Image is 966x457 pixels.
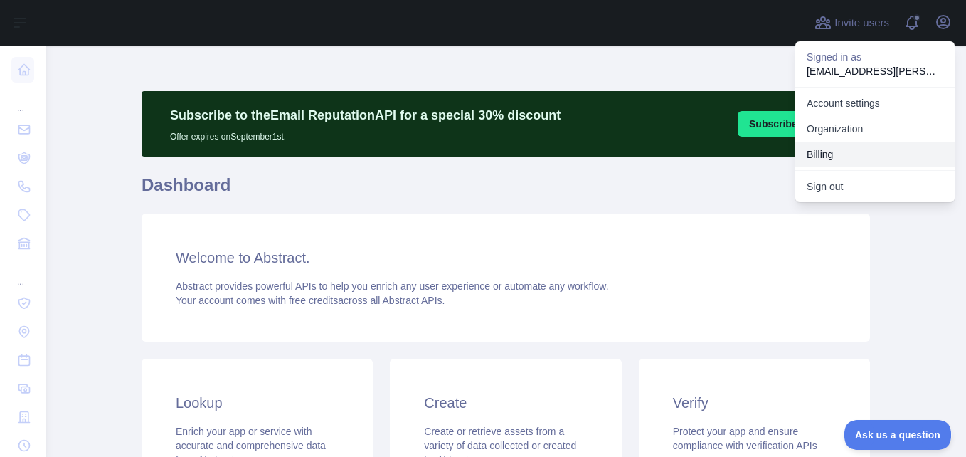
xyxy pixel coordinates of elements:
iframe: Toggle Customer Support [844,420,952,450]
h1: Dashboard [142,174,870,208]
span: free credits [289,295,338,306]
button: Billing [795,142,955,167]
span: Your account comes with across all Abstract APIs. [176,295,445,306]
h3: Create [424,393,587,413]
button: Subscribe [DATE] [738,111,844,137]
p: Offer expires on September 1st. [170,125,561,142]
button: Invite users [812,11,892,34]
a: Organization [795,116,955,142]
p: Signed in as [807,50,943,64]
h3: Welcome to Abstract. [176,248,836,268]
span: Protect your app and ensure compliance with verification APIs [673,426,817,451]
span: Invite users [834,15,889,31]
a: Account settings [795,90,955,116]
h3: Verify [673,393,836,413]
div: ... [11,85,34,114]
h3: Lookup [176,393,339,413]
p: [EMAIL_ADDRESS][PERSON_NAME][DOMAIN_NAME] [807,64,943,78]
button: Sign out [795,174,955,199]
span: Abstract provides powerful APIs to help you enrich any user experience or automate any workflow. [176,280,609,292]
p: Subscribe to the Email Reputation API for a special 30 % discount [170,105,561,125]
div: ... [11,259,34,288]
